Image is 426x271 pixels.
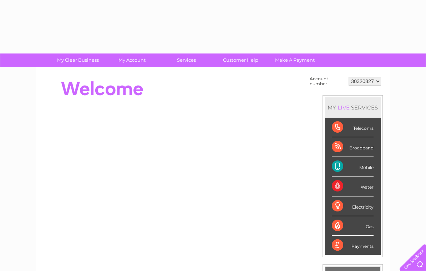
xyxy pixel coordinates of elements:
div: Water [332,177,374,196]
div: LIVE [336,104,351,111]
div: Gas [332,216,374,236]
td: Account number [308,75,347,88]
div: Payments [332,236,374,255]
a: Customer Help [211,53,270,67]
div: Mobile [332,157,374,177]
div: Broadband [332,137,374,157]
a: Make A Payment [265,53,324,67]
a: My Clear Business [49,53,107,67]
a: Services [157,53,216,67]
div: Electricity [332,196,374,216]
div: Telecoms [332,118,374,137]
div: MY SERVICES [325,97,381,118]
a: My Account [103,53,162,67]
